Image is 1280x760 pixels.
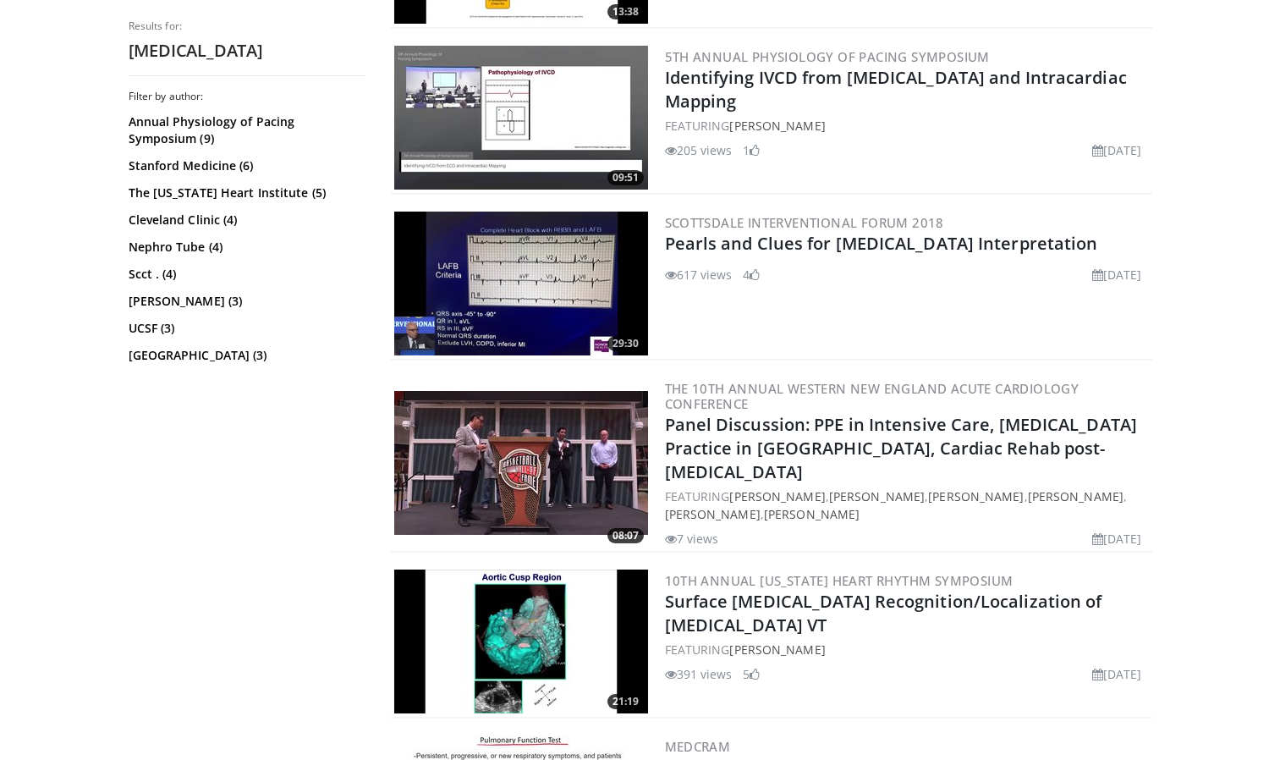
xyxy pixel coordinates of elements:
a: Cleveland Clinic (4) [129,212,361,229]
a: 21:19 [394,570,648,713]
li: 205 views [665,141,733,159]
li: [DATE] [1092,266,1142,284]
a: [PERSON_NAME] (3) [129,293,361,310]
li: [DATE] [1092,141,1142,159]
a: The 10th Annual Western New England Acute Cardiology Conference [665,380,1079,412]
a: [PERSON_NAME] [928,488,1024,504]
a: [PERSON_NAME] [729,642,825,658]
a: [PERSON_NAME] [829,488,925,504]
li: [DATE] [1092,665,1142,683]
span: 08:07 [607,528,644,543]
a: Identifying IVCD from [MEDICAL_DATA] and Intracardiac Mapping [665,66,1127,113]
a: [PERSON_NAME] [764,506,860,522]
a: Stanford Medicine (6) [129,157,361,174]
img: 0417f972-00f2-4717-a9ed-036553c2a9e8.300x170_q85_crop-smart_upscale.jpg [394,391,648,535]
a: 10th Annual [US_STATE] Heart Rhythm Symposium [665,572,1014,589]
span: 13:38 [607,4,644,19]
li: 391 views [665,665,733,683]
a: 29:30 [394,212,648,355]
a: 08:07 [394,391,648,535]
a: Scct . (4) [129,266,361,283]
a: Surface [MEDICAL_DATA] Recognition/Localization of [MEDICAL_DATA] VT [665,590,1102,636]
a: Pearls and Clues for [MEDICAL_DATA] Interpretation [665,232,1098,255]
li: 7 views [665,530,719,548]
h3: Filter by author: [129,90,365,103]
span: 29:30 [607,336,644,351]
img: f4699536-bb72-4896-8037-8001cc615ada.300x170_q85_crop-smart_upscale.jpg [394,570,648,713]
a: 5th Annual Physiology of Pacing Symposium [665,48,990,65]
a: [PERSON_NAME] [665,506,761,522]
a: The [US_STATE] Heart Institute (5) [129,184,361,201]
a: [PERSON_NAME] [729,488,825,504]
a: [GEOGRAPHIC_DATA] (3) [129,347,361,364]
a: Scottsdale Interventional Forum 2018 [665,214,944,231]
a: UCSF (3) [129,320,361,337]
img: 966f0506-b691-45c8-826a-d8c6125e3249.300x170_q85_crop-smart_upscale.jpg [394,212,648,355]
li: 1 [743,141,760,159]
li: 617 views [665,266,733,284]
a: Panel Discussion: PPE in Intensive Care, [MEDICAL_DATA] Practice in [GEOGRAPHIC_DATA], Cardiac Re... [665,413,1138,483]
li: [DATE] [1092,530,1142,548]
img: 6f479d02-483f-4717-a566-9cdf5804ef25.300x170_q85_crop-smart_upscale.jpg [394,46,648,190]
div: FEATURING [665,117,1149,135]
a: MedCram [665,738,731,755]
h2: [MEDICAL_DATA] [129,40,365,62]
span: 09:51 [607,170,644,185]
span: 21:19 [607,694,644,709]
p: Results for: [129,19,365,33]
a: [PERSON_NAME] [1028,488,1123,504]
a: [PERSON_NAME] [729,118,825,134]
div: FEATURING , , , , , [665,487,1149,523]
li: 4 [743,266,760,284]
li: 5 [743,665,760,683]
a: 09:51 [394,46,648,190]
a: Annual Physiology of Pacing Symposium (9) [129,113,361,147]
a: Nephro Tube (4) [129,239,361,256]
div: FEATURING [665,641,1149,658]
